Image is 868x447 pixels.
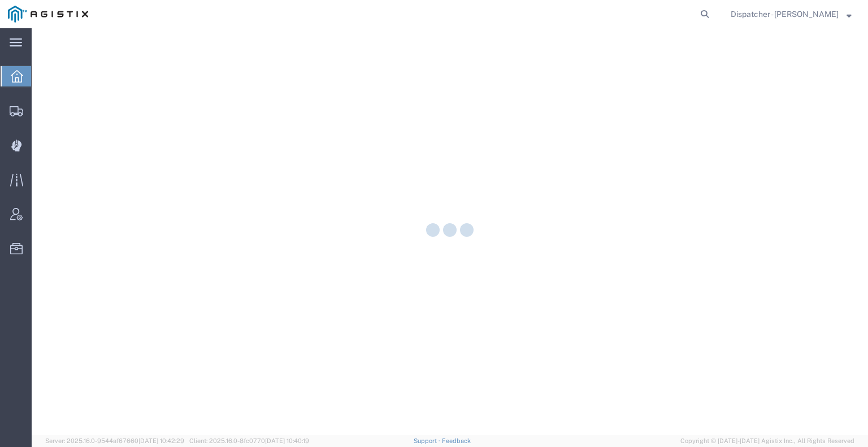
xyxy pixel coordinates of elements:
[731,8,839,20] span: Dispatcher - Cameron Bowman
[189,437,309,444] span: Client: 2025.16.0-8fc0770
[138,437,184,444] span: [DATE] 10:42:29
[265,437,309,444] span: [DATE] 10:40:19
[8,6,88,23] img: logo
[45,437,184,444] span: Server: 2025.16.0-9544af67660
[730,7,852,21] button: Dispatcher - [PERSON_NAME]
[414,437,442,444] a: Support
[680,436,854,446] span: Copyright © [DATE]-[DATE] Agistix Inc., All Rights Reserved
[442,437,471,444] a: Feedback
